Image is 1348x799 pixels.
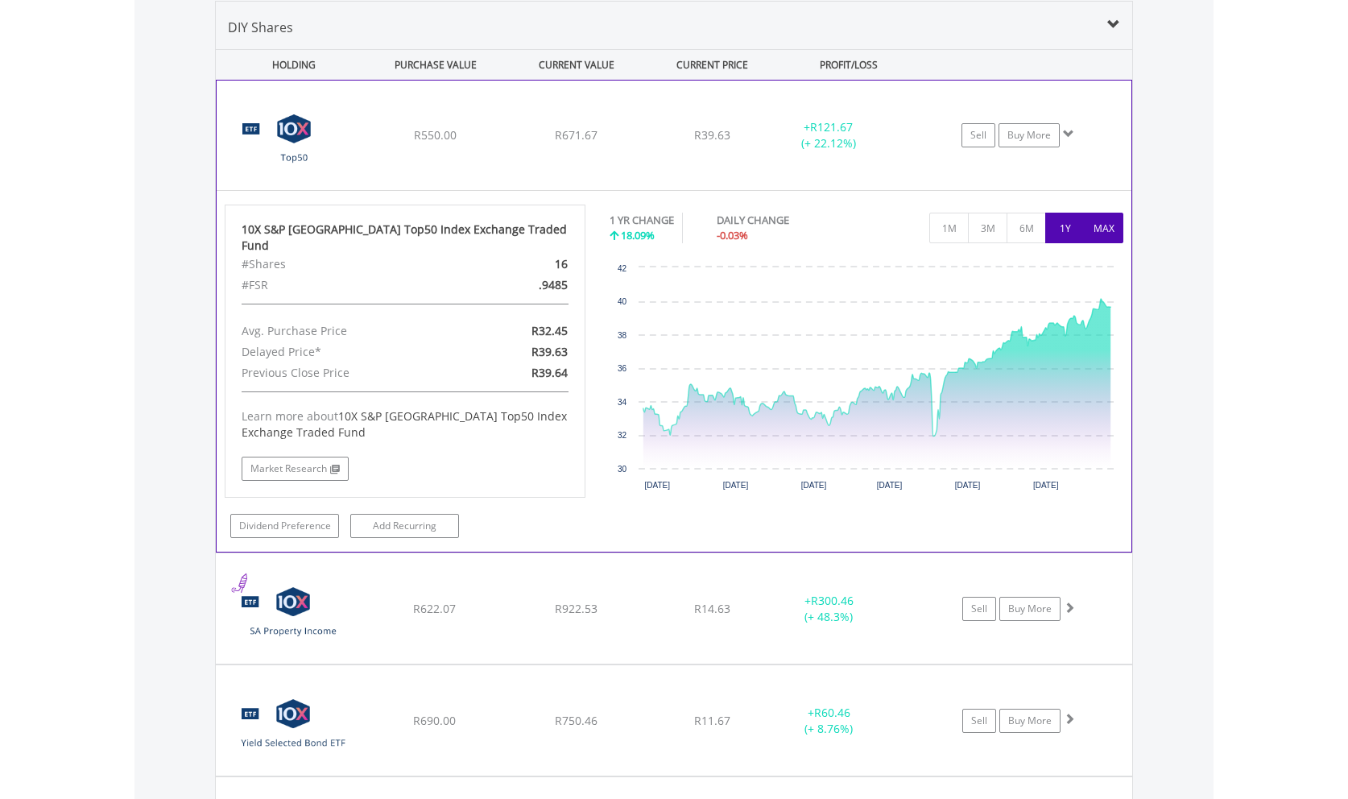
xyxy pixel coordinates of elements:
[531,344,568,359] span: R39.63
[1007,213,1046,243] button: 6M
[814,705,850,720] span: R60.46
[366,50,504,80] div: PURCHASE VALUE
[955,481,981,490] text: [DATE]
[555,601,598,616] span: R922.53
[618,297,627,306] text: 40
[224,685,362,772] img: TFSA.CSYSB.png
[413,713,456,728] span: R690.00
[962,709,996,733] a: Sell
[228,19,293,36] span: DIY Shares
[618,331,627,340] text: 38
[999,709,1061,733] a: Buy More
[961,123,995,147] a: Sell
[229,254,463,275] div: #Shares
[230,514,339,538] a: Dividend Preference
[694,127,730,143] span: R39.63
[1033,481,1059,490] text: [DATE]
[531,323,568,338] span: R32.45
[723,481,749,490] text: [DATE]
[242,221,569,254] div: 10X S&P [GEOGRAPHIC_DATA] Top50 Index Exchange Traded Fund
[621,228,655,242] span: 18.09%
[242,457,349,481] a: Market Research
[717,213,846,228] div: DAILY CHANGE
[229,321,463,342] div: Avg. Purchase Price
[962,597,996,621] a: Sell
[224,573,362,660] img: TFSA.CSPROP.png
[1045,213,1085,243] button: 1Y
[507,50,645,80] div: CURRENT VALUE
[694,601,730,616] span: R14.63
[648,50,776,80] div: CURRENT PRICE
[610,213,674,228] div: 1 YR CHANGE
[242,408,567,440] span: 10X S&P [GEOGRAPHIC_DATA] Top50 Index Exchange Traded Fund
[463,254,580,275] div: 16
[645,481,671,490] text: [DATE]
[618,431,627,440] text: 32
[618,364,627,373] text: 36
[999,123,1060,147] a: Buy More
[610,259,1124,501] div: Chart. Highcharts interactive chart.
[768,119,889,151] div: + (+ 22.12%)
[610,259,1123,501] svg: Interactive chart
[717,228,748,242] span: -0.03%
[229,342,463,362] div: Delayed Price*
[694,713,730,728] span: R11.67
[618,465,627,474] text: 30
[877,481,903,490] text: [DATE]
[810,119,853,135] span: R121.67
[768,705,890,737] div: + (+ 8.76%)
[414,127,457,143] span: R550.00
[229,275,463,296] div: #FSR
[217,50,363,80] div: HOLDING
[555,713,598,728] span: R750.46
[618,398,627,407] text: 34
[229,362,463,383] div: Previous Close Price
[413,601,456,616] span: R622.07
[999,597,1061,621] a: Buy More
[618,264,627,273] text: 42
[968,213,1007,243] button: 3M
[350,514,459,538] a: Add Recurring
[531,365,568,380] span: R39.64
[555,127,598,143] span: R671.67
[929,213,969,243] button: 1M
[463,275,580,296] div: .9485
[779,50,917,80] div: PROFIT/LOSS
[225,101,363,186] img: TFSA.CTOP50.png
[811,593,854,608] span: R300.46
[801,481,827,490] text: [DATE]
[1084,213,1123,243] button: MAX
[242,408,569,441] div: Learn more about
[768,593,890,625] div: + (+ 48.3%)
